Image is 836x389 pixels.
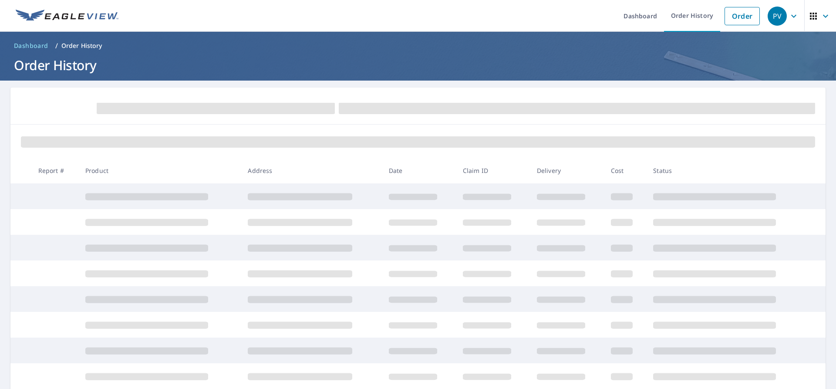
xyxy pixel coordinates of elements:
li: / [55,41,58,51]
th: Product [78,158,241,183]
th: Delivery [530,158,604,183]
th: Claim ID [456,158,530,183]
div: PV [768,7,787,26]
th: Status [646,158,809,183]
th: Address [241,158,381,183]
img: EV Logo [16,10,118,23]
span: Dashboard [14,41,48,50]
th: Cost [604,158,647,183]
nav: breadcrumb [10,39,826,53]
th: Date [382,158,456,183]
a: Dashboard [10,39,52,53]
h1: Order History [10,56,826,74]
p: Order History [61,41,102,50]
th: Report # [31,158,78,183]
a: Order [725,7,760,25]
